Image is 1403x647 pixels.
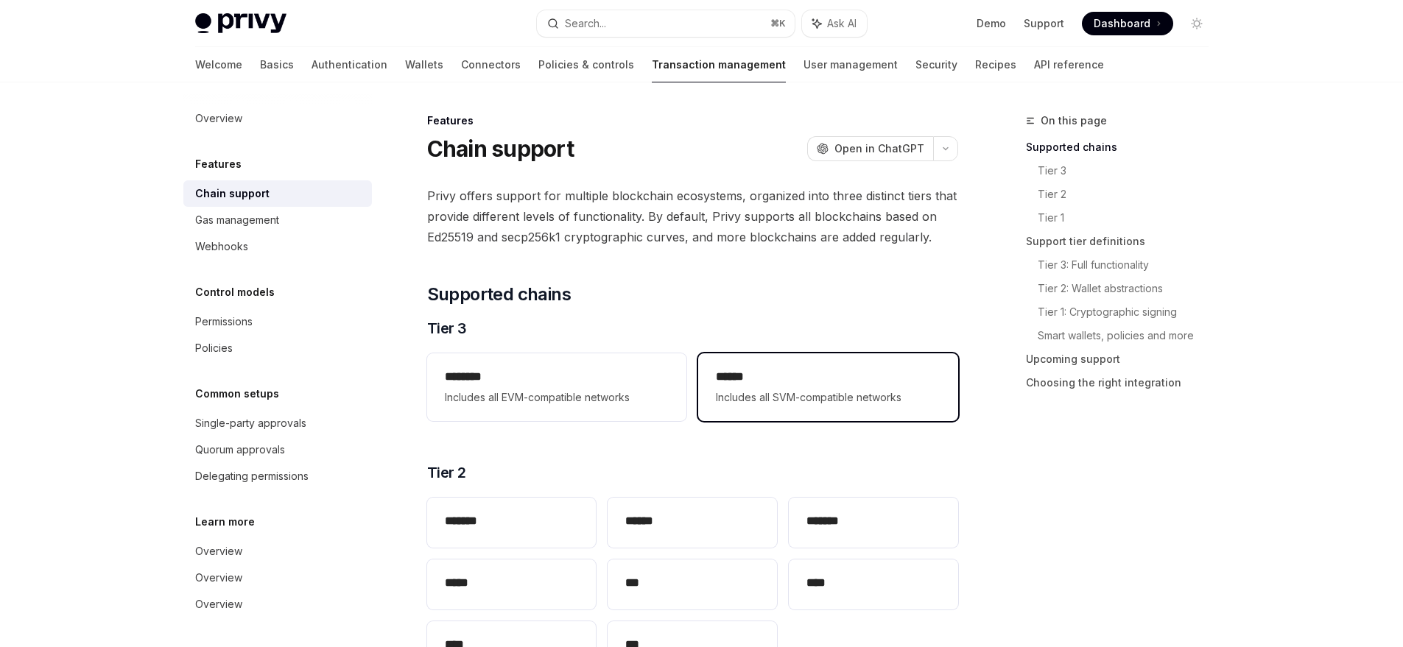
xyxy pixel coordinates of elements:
[975,47,1016,82] a: Recipes
[195,414,306,432] div: Single-party approvals
[427,353,686,421] a: **** ***Includes all EVM-compatible networks
[1026,135,1220,159] a: Supported chains
[716,389,940,406] span: Includes all SVM-compatible networks
[834,141,924,156] span: Open in ChatGPT
[1082,12,1173,35] a: Dashboard
[183,410,372,436] a: Single-party approvals
[195,467,309,485] div: Delegating permissions
[195,283,275,301] h5: Control models
[1038,253,1220,277] a: Tier 3: Full functionality
[427,318,467,339] span: Tier 3
[1038,324,1220,347] a: Smart wallets, policies and more
[260,47,294,82] a: Basics
[1185,12,1209,35] button: Toggle dark mode
[183,335,372,361] a: Policies
[427,135,574,162] h1: Chain support
[427,113,958,128] div: Features
[802,10,867,37] button: Ask AI
[183,538,372,565] a: Overview
[1038,277,1220,300] a: Tier 2: Wallet abstractions
[807,136,933,161] button: Open in ChatGPT
[195,513,255,531] h5: Learn more
[183,565,372,591] a: Overview
[915,47,957,82] a: Security
[183,436,372,463] a: Quorum approvals
[445,389,669,406] span: Includes all EVM-compatible networks
[183,207,372,233] a: Gas management
[195,569,242,587] div: Overview
[183,463,372,489] a: Delegating permissions
[195,47,242,82] a: Welcome
[427,462,466,483] span: Tier 2
[195,339,233,357] div: Policies
[977,16,1006,31] a: Demo
[195,155,242,173] h5: Features
[183,591,372,618] a: Overview
[405,47,443,82] a: Wallets
[195,441,285,459] div: Quorum approvals
[804,47,898,82] a: User management
[1026,347,1220,371] a: Upcoming support
[1038,159,1220,183] a: Tier 3
[698,353,957,421] a: **** *Includes all SVM-compatible networks
[1038,300,1220,324] a: Tier 1: Cryptographic signing
[1024,16,1064,31] a: Support
[1034,47,1104,82] a: API reference
[1026,230,1220,253] a: Support tier definitions
[538,47,634,82] a: Policies & controls
[195,542,242,560] div: Overview
[652,47,786,82] a: Transaction management
[537,10,795,37] button: Search...⌘K
[195,13,286,34] img: light logo
[427,185,958,247] span: Privy offers support for multiple blockchain ecosystems, organized into three distinct tiers that...
[183,233,372,260] a: Webhooks
[1041,112,1107,130] span: On this page
[195,595,242,613] div: Overview
[195,110,242,127] div: Overview
[427,283,571,306] span: Supported chains
[1038,183,1220,206] a: Tier 2
[195,385,279,403] h5: Common setups
[770,18,786,29] span: ⌘ K
[183,308,372,335] a: Permissions
[312,47,387,82] a: Authentication
[827,16,857,31] span: Ask AI
[183,105,372,132] a: Overview
[1094,16,1150,31] span: Dashboard
[183,180,372,207] a: Chain support
[195,185,270,202] div: Chain support
[195,211,279,229] div: Gas management
[195,313,253,330] div: Permissions
[1026,371,1220,395] a: Choosing the right integration
[195,238,248,255] div: Webhooks
[461,47,521,82] a: Connectors
[565,15,606,32] div: Search...
[1038,206,1220,230] a: Tier 1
